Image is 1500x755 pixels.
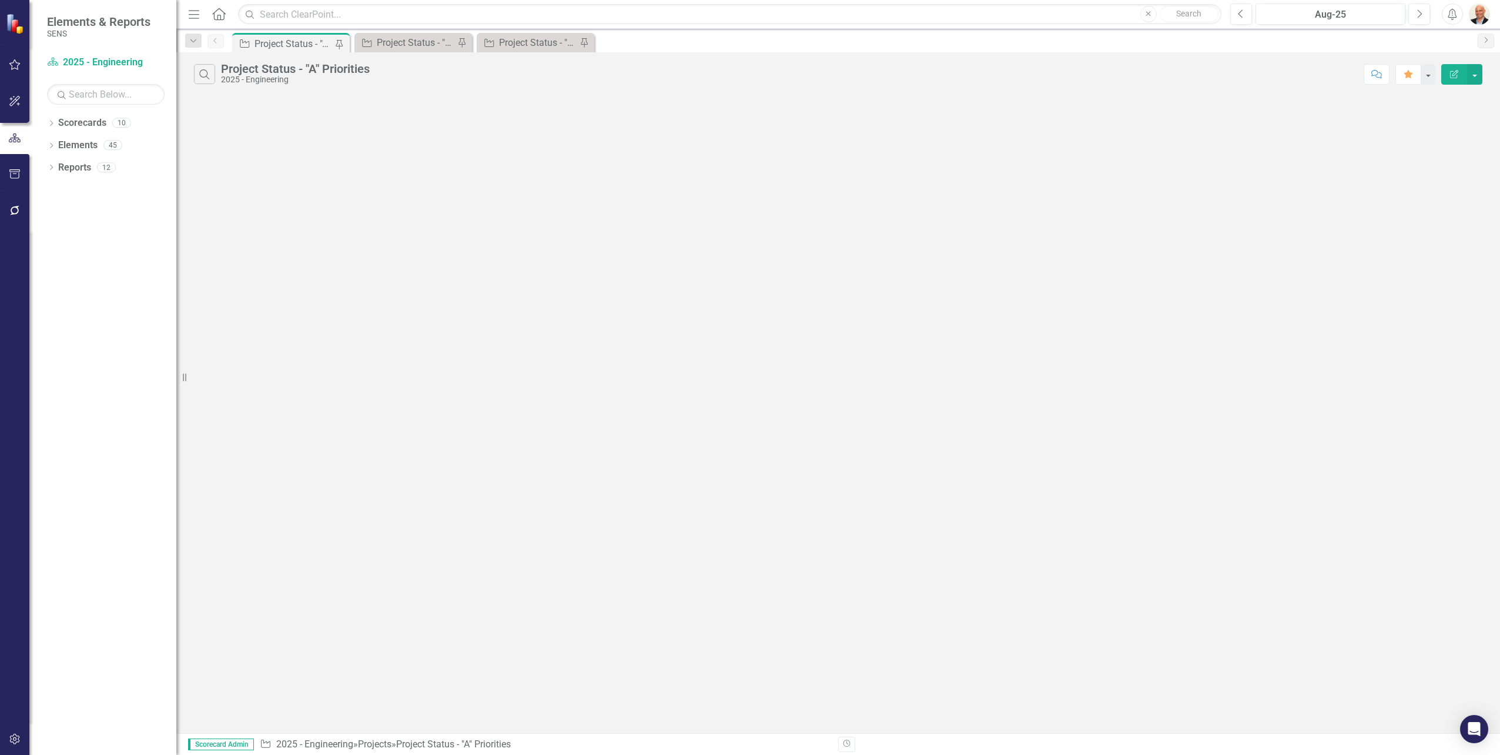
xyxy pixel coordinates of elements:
a: Project Status - "B" Priorities [357,35,454,50]
div: 2025 - Engineering [221,75,370,84]
input: Search ClearPoint... [238,4,1221,25]
span: Elements & Reports [47,15,150,29]
small: SENS [47,29,150,38]
div: Project Status - "C" Priorities [499,35,577,50]
div: Project Status - "A" Priorities [255,36,332,51]
button: Aug-25 [1255,4,1405,25]
div: » » [260,738,829,751]
a: Scorecards [58,116,106,130]
div: 10 [112,118,131,128]
a: 2025 - Engineering [47,56,165,69]
span: Search [1176,9,1201,18]
button: Search [1160,6,1218,22]
div: 12 [97,162,116,172]
img: ClearPoint Strategy [6,13,26,34]
a: Elements [58,139,98,152]
span: Scorecard Admin [188,739,254,750]
input: Search Below... [47,84,165,105]
a: Projects [358,739,391,750]
div: Open Intercom Messenger [1460,715,1488,743]
div: Project Status - "A" Priorities [396,739,511,750]
div: Project Status - "B" Priorities [377,35,454,50]
div: Aug-25 [1260,8,1401,22]
div: 45 [103,141,122,151]
img: Don Nohavec [1469,4,1490,25]
a: 2025 - Engineering [276,739,353,750]
a: Project Status - "C" Priorities [480,35,577,50]
a: Reports [58,161,91,175]
div: Project Status - "A" Priorities [221,62,370,75]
